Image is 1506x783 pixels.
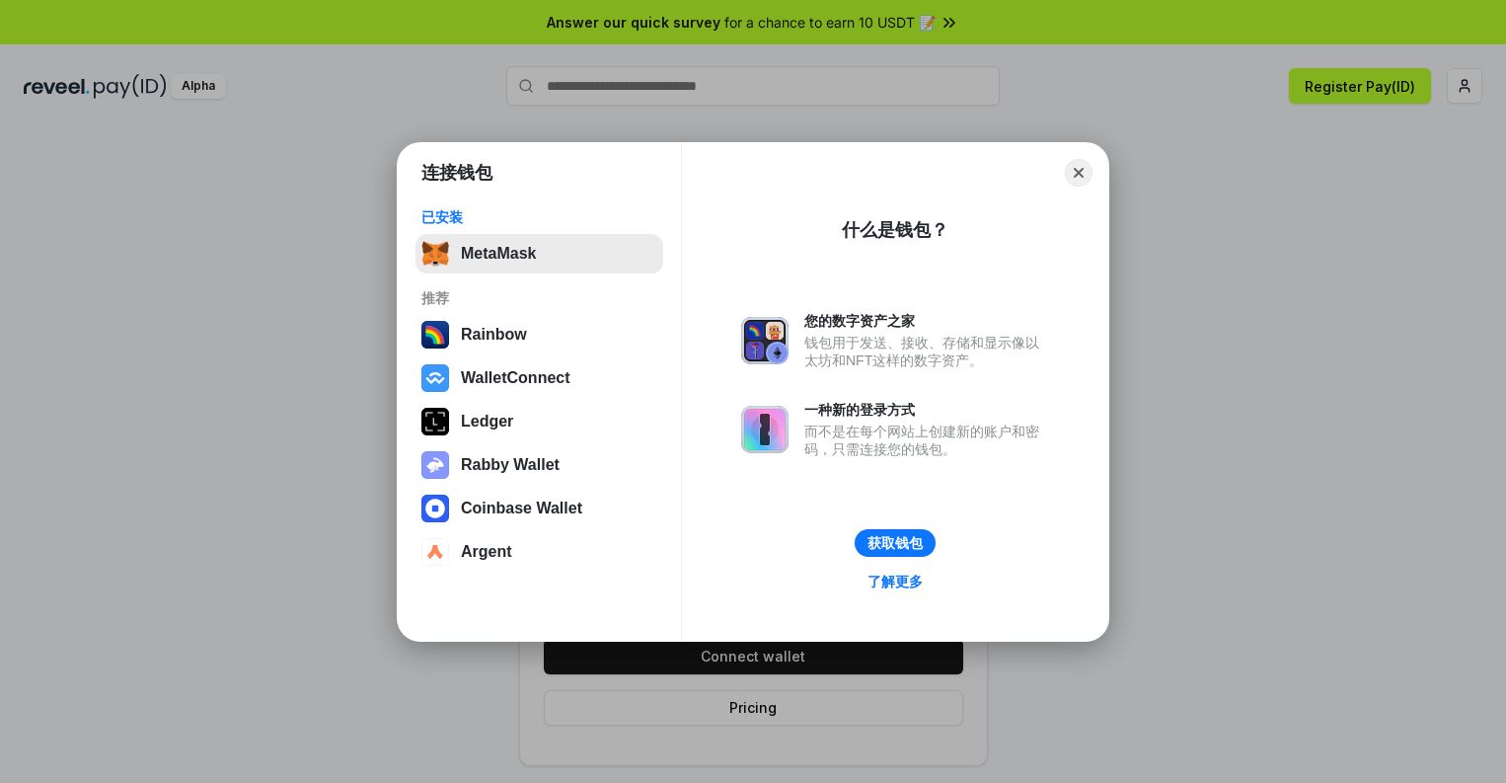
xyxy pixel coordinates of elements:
button: Coinbase Wallet [415,489,663,528]
div: Rainbow [461,326,527,344]
button: 获取钱包 [855,529,936,557]
div: 获取钱包 [867,534,923,552]
div: MetaMask [461,245,536,263]
button: WalletConnect [415,358,663,398]
div: Ledger [461,413,513,431]
button: Rabby Wallet [415,445,663,485]
div: 而不是在每个网站上创建新的账户和密码，只需连接您的钱包。 [804,423,1049,458]
button: Ledger [415,402,663,441]
button: MetaMask [415,234,663,274]
img: svg+xml,%3Csvg%20xmlns%3D%22http%3A%2F%2Fwww.w3.org%2F2000%2Fsvg%22%20width%3D%2228%22%20height%3... [421,408,449,435]
div: 推荐 [421,289,657,307]
div: 您的数字资产之家 [804,312,1049,330]
div: Coinbase Wallet [461,500,582,517]
img: svg+xml,%3Csvg%20xmlns%3D%22http%3A%2F%2Fwww.w3.org%2F2000%2Fsvg%22%20fill%3D%22none%22%20viewBox... [741,317,789,364]
div: Argent [461,543,512,561]
div: 一种新的登录方式 [804,401,1049,419]
div: 钱包用于发送、接收、存储和显示像以太坊和NFT这样的数字资产。 [804,334,1049,369]
div: 了解更多 [867,573,923,590]
div: 已安装 [421,208,657,226]
img: svg+xml,%3Csvg%20width%3D%22120%22%20height%3D%22120%22%20viewBox%3D%220%200%20120%20120%22%20fil... [421,321,449,349]
img: svg+xml,%3Csvg%20xmlns%3D%22http%3A%2F%2Fwww.w3.org%2F2000%2Fsvg%22%20fill%3D%22none%22%20viewBox... [421,451,449,479]
img: svg+xml,%3Csvg%20width%3D%2228%22%20height%3D%2228%22%20viewBox%3D%220%200%2028%2028%22%20fill%3D... [421,495,449,522]
img: svg+xml,%3Csvg%20fill%3D%22none%22%20height%3D%2233%22%20viewBox%3D%220%200%2035%2033%22%20width%... [421,240,449,268]
div: WalletConnect [461,369,570,387]
div: 什么是钱包？ [842,218,948,242]
div: Rabby Wallet [461,456,560,474]
img: svg+xml,%3Csvg%20width%3D%2228%22%20height%3D%2228%22%20viewBox%3D%220%200%2028%2028%22%20fill%3D... [421,364,449,392]
h1: 连接钱包 [421,161,492,185]
a: 了解更多 [856,569,935,594]
button: Rainbow [415,315,663,354]
button: Argent [415,532,663,572]
button: Close [1065,159,1092,187]
img: svg+xml,%3Csvg%20width%3D%2228%22%20height%3D%2228%22%20viewBox%3D%220%200%2028%2028%22%20fill%3D... [421,538,449,566]
img: svg+xml,%3Csvg%20xmlns%3D%22http%3A%2F%2Fwww.w3.org%2F2000%2Fsvg%22%20fill%3D%22none%22%20viewBox... [741,406,789,453]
